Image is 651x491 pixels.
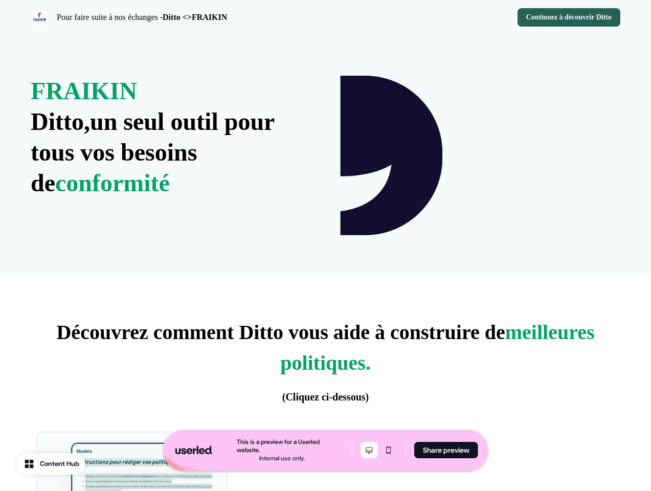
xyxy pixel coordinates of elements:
[237,438,327,454] div: This is a preview for a Userled website.
[31,76,311,198] p: Ditto,
[16,453,85,475] button: Content Hub
[31,317,620,409] p: Découvrez comment Ditto vous aide à construire de
[163,13,227,21] strong: Ditto <>FRAIKIN
[361,442,378,458] button: Desktop mode
[31,108,275,196] strong: un seul outil pour tous vos besoins de
[259,454,305,462] div: Internal use only.
[280,321,594,374] span: meilleures politiques.
[282,391,369,403] span: (Cliquez ci-dessous)
[518,8,620,27] button: Continuez à découvrir Ditto
[57,11,227,24] p: Pour faire suite à nos échanges -
[414,442,478,458] button: Share preview
[31,77,137,104] span: FRAIKIN
[380,442,397,458] button: Mobile mode
[55,169,170,196] span: conformité
[40,459,79,469] div: Content Hub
